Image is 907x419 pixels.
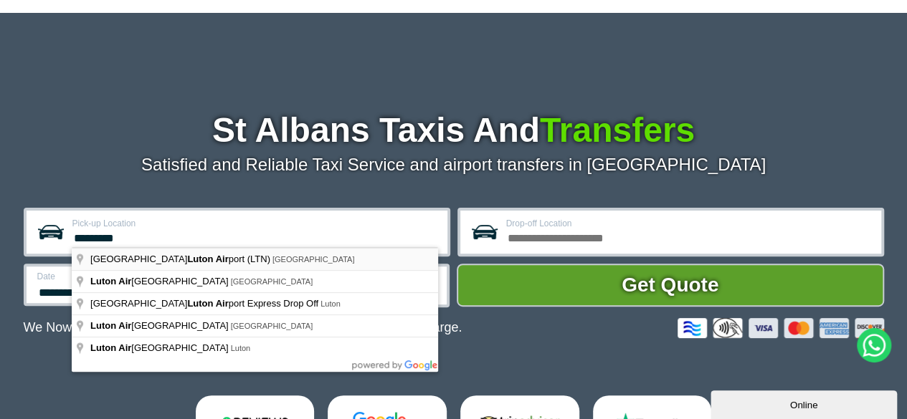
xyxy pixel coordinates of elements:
[231,277,313,286] span: [GEOGRAPHIC_DATA]
[678,318,884,338] img: Credit And Debit Cards
[24,320,462,335] p: We Now Accept Card & Contactless Payment In
[187,254,228,264] span: Luton Air
[506,219,873,228] label: Drop-off Location
[457,264,884,307] button: Get Quote
[90,298,320,309] span: [GEOGRAPHIC_DATA] port Express Drop Off
[24,155,884,175] p: Satisfied and Reliable Taxi Service and airport transfers in [GEOGRAPHIC_DATA]
[37,272,222,281] label: Date
[320,299,341,308] span: Luton
[90,320,231,331] span: [GEOGRAPHIC_DATA]
[90,254,272,264] span: [GEOGRAPHIC_DATA] port (LTN)
[90,276,231,286] span: [GEOGRAPHIC_DATA]
[231,344,251,352] span: Luton
[272,255,355,264] span: [GEOGRAPHIC_DATA]
[711,387,900,419] iframe: chat widget
[90,276,131,286] span: Luton Air
[187,298,228,309] span: Luton Air
[72,219,439,228] label: Pick-up Location
[24,113,884,148] h1: St Albans Taxis And
[231,322,313,330] span: [GEOGRAPHIC_DATA]
[90,320,131,331] span: Luton Air
[540,111,695,149] span: Transfers
[90,342,231,353] span: [GEOGRAPHIC_DATA]
[90,342,131,353] span: Luton Air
